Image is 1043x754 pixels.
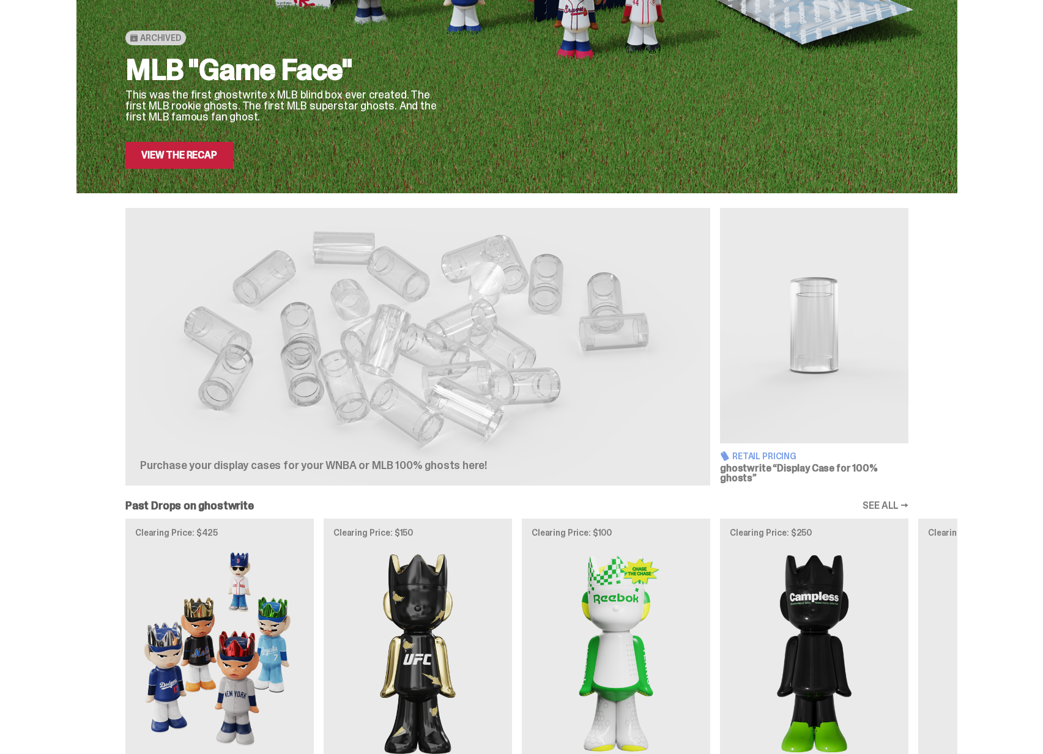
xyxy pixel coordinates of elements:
p: Clearing Price: $150 [333,528,502,537]
a: SEE ALL → [863,501,908,511]
span: Archived [140,33,181,43]
h2: Past Drops on ghostwrite [125,500,254,511]
p: This was the first ghostwrite x MLB blind box ever created. The first MLB rookie ghosts. The firs... [125,89,444,122]
h2: MLB "Game Face" [125,55,444,84]
p: Purchase your display cases for your WNBA or MLB 100% ghosts here! [140,460,532,471]
span: Retail Pricing [732,452,796,460]
p: Clearing Price: $250 [730,528,899,537]
h3: ghostwrite “Display Case for 100% ghosts” [720,464,908,483]
a: View the Recap [125,142,233,169]
img: Display Case for 100% ghosts [720,208,908,443]
a: Display Case for 100% ghosts Retail Pricing [720,208,908,486]
p: Clearing Price: $425 [135,528,304,537]
p: Clearing Price: $100 [532,528,700,537]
